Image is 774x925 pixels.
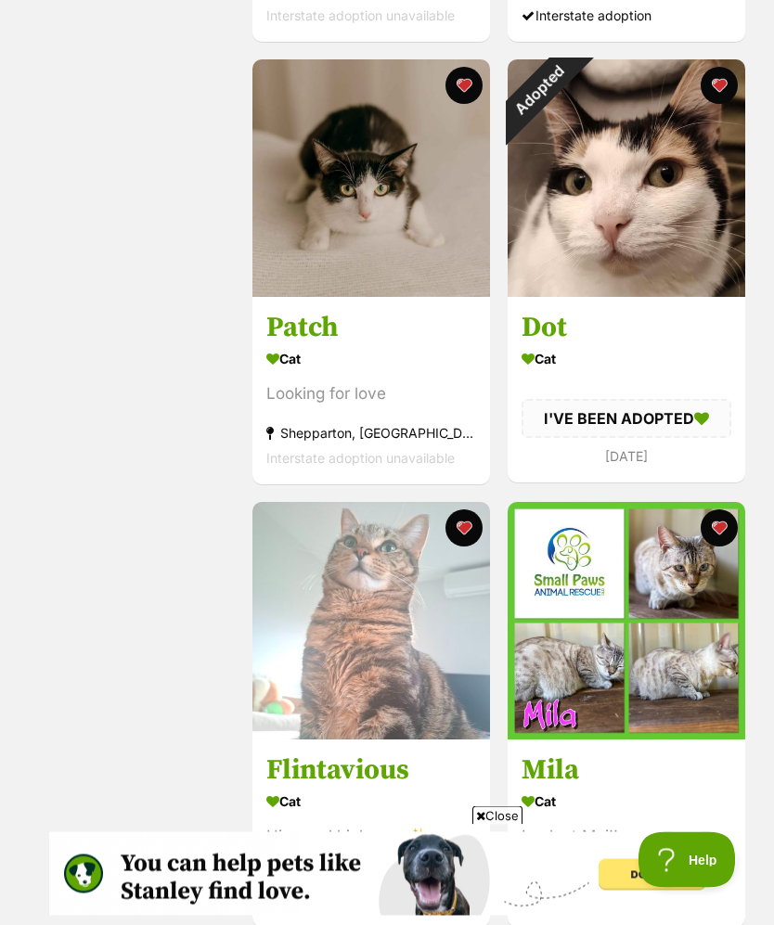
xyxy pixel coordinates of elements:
[522,753,731,789] h3: Mila
[522,4,731,29] div: Interstate adoption
[266,421,476,446] div: Shepparton, [GEOGRAPHIC_DATA]
[522,444,731,469] div: [DATE]
[266,753,476,789] h3: Flintavious
[522,825,731,850] div: Look at Moi!!
[252,297,490,485] a: Patch Cat Looking for love Shepparton, [GEOGRAPHIC_DATA] Interstate adoption unavailable favourite
[508,297,745,483] a: Dot Cat I'VE BEEN ADOPTED [DATE] favourite
[445,510,483,547] button: favourite
[445,68,483,105] button: favourite
[266,311,476,346] h3: Patch
[522,346,731,373] div: Cat
[700,510,737,547] button: favourite
[508,60,745,298] img: Dot
[483,36,593,147] div: Adopted
[639,832,737,888] iframe: Help Scout Beacon - Open
[508,503,745,740] img: Mila
[700,68,737,105] button: favourite
[266,451,455,467] span: Interstate adoption unavailable
[522,400,731,439] div: I'VE BEEN ADOPTED
[522,889,731,914] div: Interstate adoption
[522,311,731,346] h3: Dot
[252,503,490,740] img: Flintavious
[266,789,476,816] div: Cat
[522,789,731,816] div: Cat
[508,283,745,302] a: Adopted
[266,346,476,373] div: Cat
[522,864,731,889] div: [GEOGRAPHIC_DATA], [GEOGRAPHIC_DATA]
[266,382,476,407] div: Looking for love
[472,806,522,825] span: Close
[266,8,455,24] span: Interstate adoption unavailable
[49,832,725,916] iframe: Advertisement
[252,60,490,298] img: Patch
